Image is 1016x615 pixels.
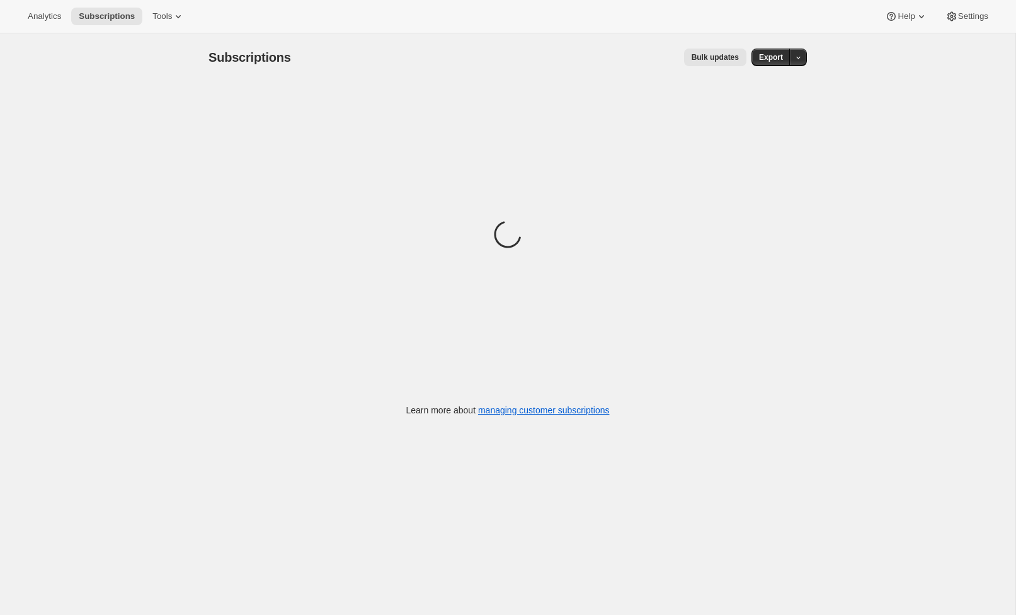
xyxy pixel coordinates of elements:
[692,52,739,62] span: Bulk updates
[152,11,172,21] span: Tools
[71,8,142,25] button: Subscriptions
[406,404,610,417] p: Learn more about
[79,11,135,21] span: Subscriptions
[208,50,291,64] span: Subscriptions
[28,11,61,21] span: Analytics
[877,8,935,25] button: Help
[898,11,915,21] span: Help
[478,405,610,415] a: managing customer subscriptions
[759,52,783,62] span: Export
[958,11,988,21] span: Settings
[145,8,192,25] button: Tools
[938,8,996,25] button: Settings
[20,8,69,25] button: Analytics
[684,49,746,66] button: Bulk updates
[751,49,791,66] button: Export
